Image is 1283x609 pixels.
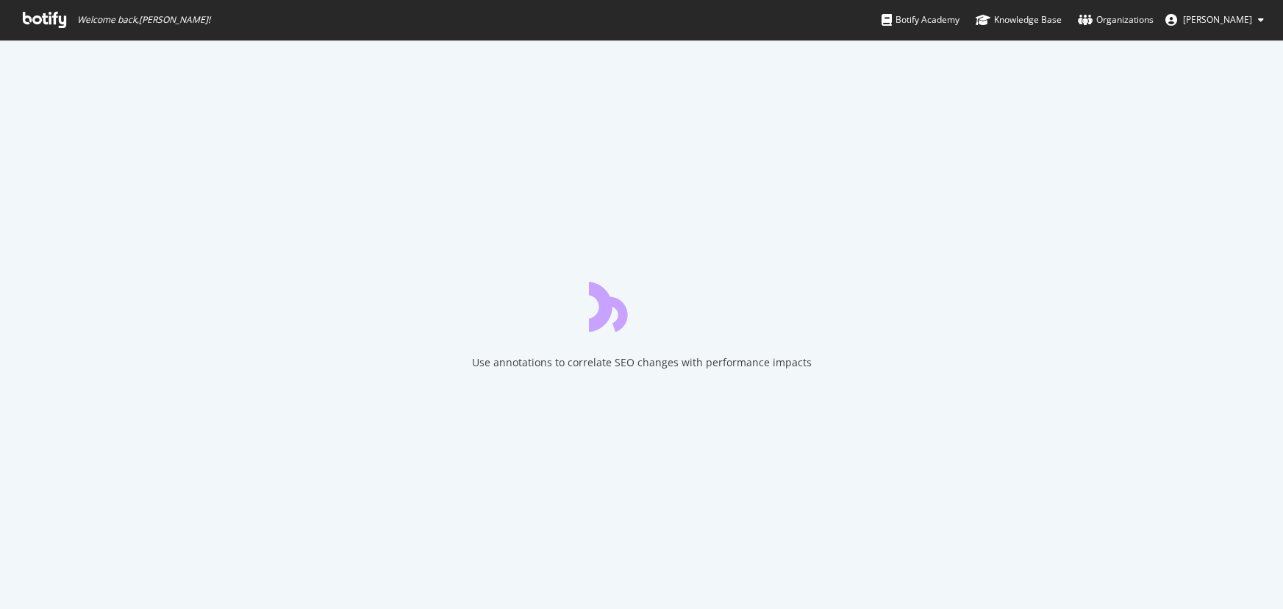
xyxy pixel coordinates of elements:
span: Welcome back, [PERSON_NAME] ! [77,14,210,26]
div: Organizations [1078,13,1154,27]
div: animation [589,279,695,332]
div: Botify Academy [882,13,959,27]
div: Knowledge Base [976,13,1062,27]
span: Giraud Romain [1183,13,1252,26]
button: [PERSON_NAME] [1154,8,1276,32]
div: Use annotations to correlate SEO changes with performance impacts [472,355,812,370]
